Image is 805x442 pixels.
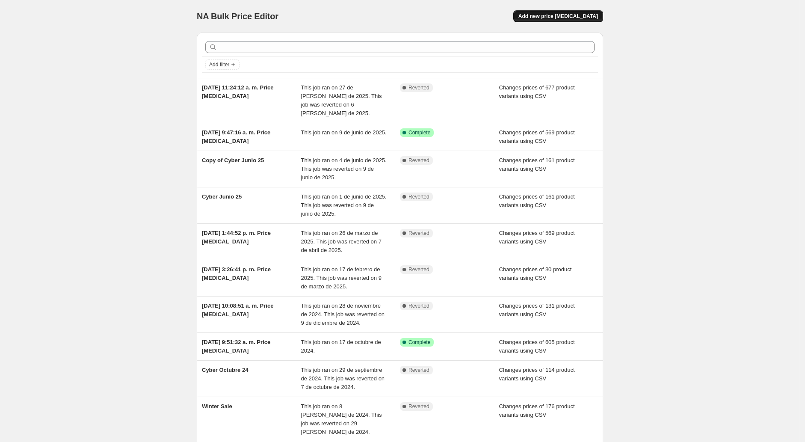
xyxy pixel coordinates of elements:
span: This job ran on 9 de junio de 2025. [301,129,387,136]
span: Changes prices of 677 product variants using CSV [499,84,575,99]
span: Reverted [408,367,429,374]
button: Add new price [MEDICAL_DATA] [513,10,603,22]
span: Changes prices of 131 product variants using CSV [499,303,575,317]
span: [DATE] 9:51:32 a. m. Price [MEDICAL_DATA] [202,339,270,354]
span: Reverted [408,266,429,273]
span: Changes prices of 605 product variants using CSV [499,339,575,354]
span: This job ran on 29 de septiembre de 2024. This job was reverted on 7 de octubre de 2024. [301,367,385,390]
span: [DATE] 10:08:51 a. m. Price [MEDICAL_DATA] [202,303,273,317]
span: Cyber Junio 25 [202,193,242,200]
span: This job ran on 17 de octubre de 2024. [301,339,381,354]
span: This job ran on 17 de febrero de 2025. This job was reverted on 9 de marzo de 2025. [301,266,382,290]
span: Changes prices of 176 product variants using CSV [499,403,575,418]
span: Changes prices of 114 product variants using CSV [499,367,575,382]
span: Complete [408,339,430,346]
span: Complete [408,129,430,136]
span: Add filter [209,61,229,68]
span: Cyber Octubre 24 [202,367,248,373]
span: [DATE] 11:24:12 a. m. Price [MEDICAL_DATA] [202,84,273,99]
span: This job ran on 8 [PERSON_NAME] de 2024. This job was reverted on 29 [PERSON_NAME] de 2024. [301,403,382,435]
span: Changes prices of 161 product variants using CSV [499,157,575,172]
span: Changes prices of 161 product variants using CSV [499,193,575,208]
span: Winter Sale [202,403,232,409]
span: Reverted [408,157,429,164]
span: Add new price [MEDICAL_DATA] [518,13,598,20]
span: Changes prices of 569 product variants using CSV [499,230,575,245]
span: This job ran on 26 de marzo de 2025. This job was reverted on 7 de abril de 2025. [301,230,382,253]
span: [DATE] 1:44:52 p. m. Price [MEDICAL_DATA] [202,230,271,245]
button: Add filter [205,59,240,70]
span: Copy of Cyber Junio 25 [202,157,264,163]
span: [DATE] 3:26:41 p. m. Price [MEDICAL_DATA] [202,266,271,281]
span: Reverted [408,230,429,237]
span: Reverted [408,403,429,410]
span: This job ran on 4 de junio de 2025. This job was reverted on 9 de junio de 2025. [301,157,387,181]
span: This job ran on 28 de noviembre de 2024. This job was reverted on 9 de diciembre de 2024. [301,303,385,326]
span: This job ran on 27 de [PERSON_NAME] de 2025. This job was reverted on 6 [PERSON_NAME] de 2025. [301,84,382,116]
span: Changes prices of 569 product variants using CSV [499,129,575,144]
span: Reverted [408,84,429,91]
span: NA Bulk Price Editor [197,12,278,21]
span: Changes prices of 30 product variants using CSV [499,266,572,281]
span: Reverted [408,303,429,309]
span: Reverted [408,193,429,200]
span: [DATE] 9:47:16 a. m. Price [MEDICAL_DATA] [202,129,270,144]
span: This job ran on 1 de junio de 2025. This job was reverted on 9 de junio de 2025. [301,193,387,217]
